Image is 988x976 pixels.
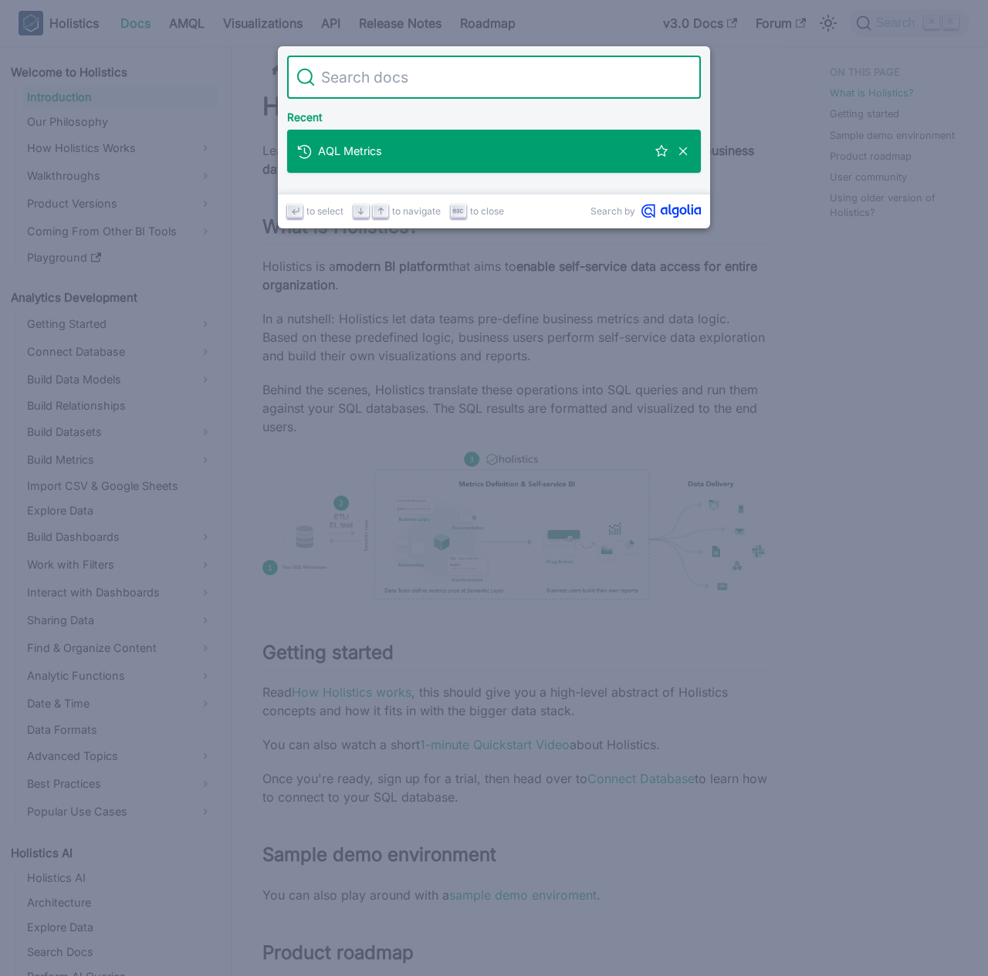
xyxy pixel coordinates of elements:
[641,204,701,218] svg: Algolia
[289,205,301,217] svg: Enter key
[287,130,701,173] a: AQL Metrics
[470,204,504,218] span: to close
[306,204,343,218] span: to select
[284,99,704,130] div: Recent
[653,143,670,160] button: Save this search
[590,204,701,218] a: Search byAlgolia
[355,205,367,217] svg: Arrow down
[392,204,441,218] span: to navigate
[590,204,635,218] span: Search by
[318,144,647,158] span: AQL Metrics
[315,56,692,99] input: Search docs
[452,205,464,217] svg: Escape key
[375,205,387,217] svg: Arrow up
[675,143,692,160] button: Remove this search from history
